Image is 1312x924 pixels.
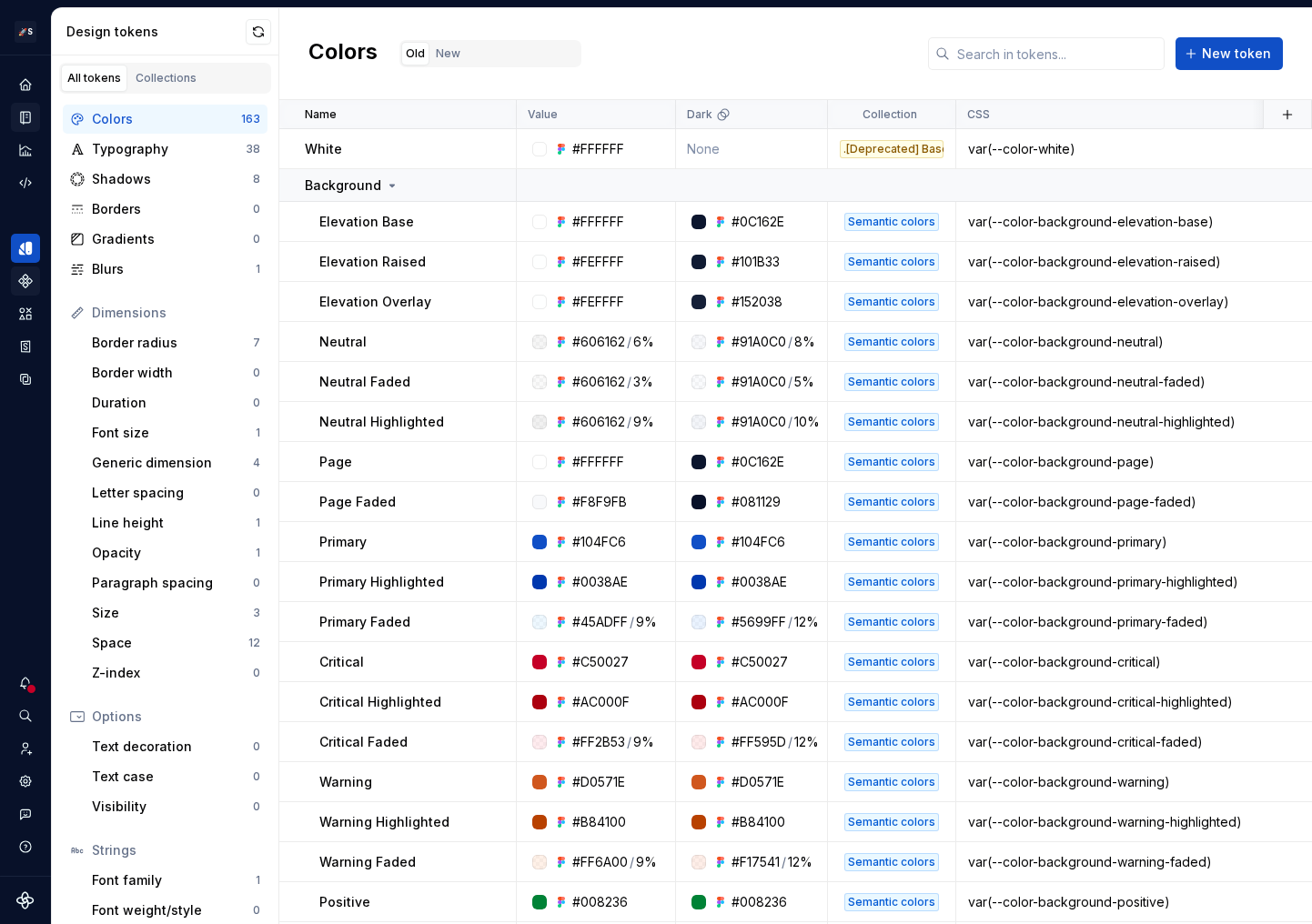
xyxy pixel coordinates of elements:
div: 🚀S [15,21,36,43]
button: Search ⌘K [11,701,40,730]
p: Primary [319,533,367,551]
div: 12% [794,733,819,751]
div: Strings [92,841,260,859]
a: Settings [11,767,40,796]
div: Text decoration [92,738,253,756]
div: 0 [253,202,260,216]
div: 0 [253,769,260,784]
div: #606162 [572,413,625,431]
button: Notifications [11,668,40,698]
div: Code automation [11,168,40,197]
div: Semantic colors [844,693,939,711]
p: Value [528,107,558,122]
div: #91A0C0 [732,373,786,391]
button: Old [401,42,429,65]
div: Semantic colors [844,813,939,831]
div: #D0571E [732,773,784,791]
div: 1 [256,262,260,276]
p: Critical Highlighted [319,693,441,711]
div: #C50027 [732,653,788,671]
div: / [788,613,792,631]
div: Z-index [92,664,253,682]
div: Semantic colors [844,213,939,231]
div: #081129 [732,493,781,511]
div: 38 [246,142,260,156]
a: Z-index0 [85,658,267,688]
div: #0038AE [732,573,787,591]
div: 12% [788,853,812,871]
div: 7 [253,336,260,350]
div: #45ADFF [572,613,628,631]
div: #152038 [732,293,782,311]
input: Search in tokens... [950,37,1165,70]
p: Elevation Raised [319,253,426,271]
div: Components [11,266,40,296]
a: Supernova Logo [16,891,35,909]
div: #0C162E [732,453,784,471]
p: Neutral Faded [319,373,410,391]
a: Data sources [11,365,40,394]
div: 1 [256,516,260,530]
div: Paragraph spacing [92,574,253,592]
div: Visibility [92,798,253,816]
p: Positive [319,893,370,911]
a: Blurs1 [63,255,267,284]
a: Text decoration0 [85,732,267,761]
p: Page Faded [319,493,396,511]
div: Documentation [11,103,40,132]
div: / [627,733,631,751]
div: Typography [92,140,246,158]
div: #B84100 [572,813,626,831]
div: / [788,373,792,391]
div: Space [92,634,248,652]
div: Font family [92,871,256,889]
p: CSS [967,107,990,122]
button: 🚀S [4,12,47,51]
div: 9% [636,853,657,871]
div: / [630,853,634,871]
div: 8% [794,333,815,351]
div: Shadows [92,170,253,188]
a: Space12 [85,628,267,658]
div: #104FC6 [572,533,626,551]
p: Warning Highlighted [319,813,449,831]
div: .[Deprecated] Base Colors [840,140,944,158]
a: Border radius7 [85,328,267,357]
div: Borders [92,200,253,218]
div: / [782,853,786,871]
div: Invite team [11,734,40,763]
div: 4 [253,456,260,470]
div: 9% [636,613,657,631]
div: 3% [633,373,653,391]
div: #0C162E [732,213,784,231]
div: 0 [253,366,260,380]
a: Shadows8 [63,165,267,194]
div: All tokens [67,71,121,85]
p: Primary Highlighted [319,573,444,591]
a: Assets [11,299,40,328]
a: Font size1 [85,418,267,447]
div: #AC000F [572,693,630,711]
div: / [788,733,792,751]
div: 1 [256,546,260,560]
div: Semantic colors [844,373,939,391]
div: Semantic colors [844,413,939,431]
a: Analytics [11,136,40,165]
div: Size [92,604,253,622]
a: Borders0 [63,195,267,224]
p: Neutral [319,333,367,351]
div: 0 [253,903,260,918]
div: Semantic colors [844,533,939,551]
div: Semantic colors [844,733,939,751]
div: #FF6A00 [572,853,628,871]
div: 12% [794,613,819,631]
div: Semantic colors [844,773,939,791]
div: Design tokens [66,23,246,41]
div: Semantic colors [844,573,939,591]
div: 1 [256,426,260,440]
div: / [627,413,631,431]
